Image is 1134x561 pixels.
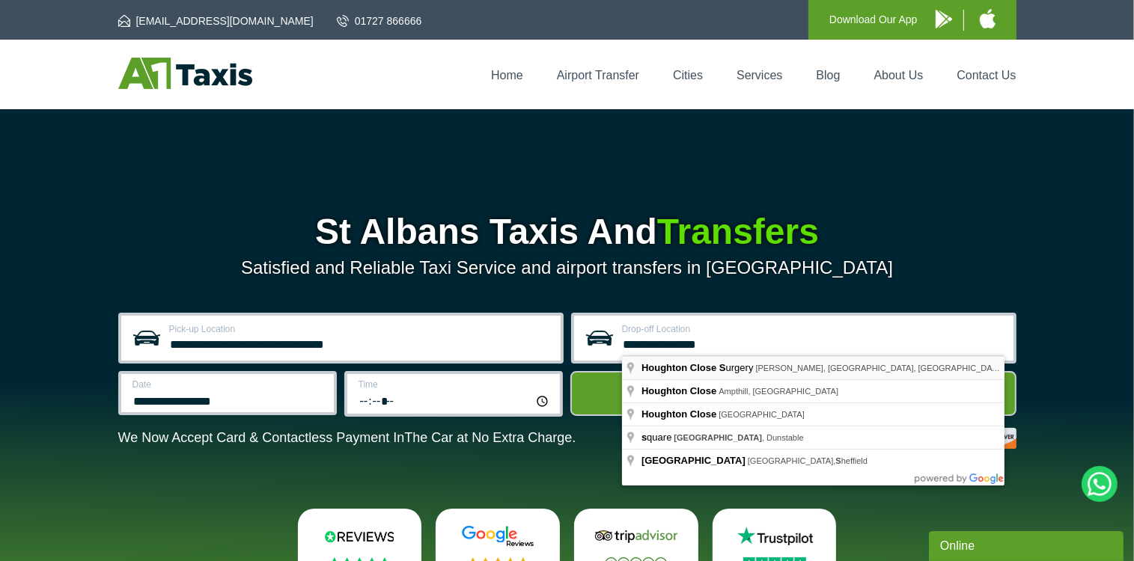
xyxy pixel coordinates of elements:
[641,362,726,373] span: Houghton Close S
[829,10,918,29] p: Download Our App
[835,456,841,465] span: S
[719,387,838,396] span: Ampthill, [GEOGRAPHIC_DATA]
[453,525,543,548] img: Google
[118,58,252,89] img: A1 Taxis St Albans LTD
[118,257,1016,278] p: Satisfied and Reliable Taxi Service and airport transfers in [GEOGRAPHIC_DATA]
[737,69,782,82] a: Services
[957,69,1016,82] a: Contact Us
[980,9,996,28] img: A1 Taxis iPhone App
[730,525,820,548] img: Trustpilot
[622,325,1005,334] label: Drop-off Location
[491,69,523,82] a: Home
[719,410,805,419] span: [GEOGRAPHIC_DATA]
[874,69,924,82] a: About Us
[673,69,703,82] a: Cities
[118,13,314,28] a: [EMAIL_ADDRESS][DOMAIN_NAME]
[641,432,674,443] span: quare
[641,408,716,420] span: Houghton Close
[641,455,746,466] span: [GEOGRAPHIC_DATA]
[657,212,819,251] span: Transfers
[641,432,647,443] span: s
[929,528,1127,561] iframe: chat widget
[570,371,1016,416] button: Get Quote
[936,10,952,28] img: A1 Taxis Android App
[314,525,404,548] img: Reviews.io
[674,433,803,442] span: , Dunstable
[641,385,716,396] span: Houghton Close
[359,380,551,389] label: Time
[404,430,576,445] span: The Car at No Extra Charge.
[118,214,1016,250] h1: St Albans Taxis And
[641,362,756,373] span: urgery
[557,69,639,82] a: Airport Transfer
[132,380,325,389] label: Date
[169,325,552,334] label: Pick-up Location
[816,69,840,82] a: Blog
[118,430,576,446] p: We Now Accept Card & Contactless Payment In
[674,433,762,442] span: [GEOGRAPHIC_DATA]
[756,364,1005,373] span: [PERSON_NAME], [GEOGRAPHIC_DATA], [GEOGRAPHIC_DATA]
[337,13,422,28] a: 01727 866666
[591,525,681,548] img: Tripadvisor
[748,456,868,465] span: [GEOGRAPHIC_DATA], heffield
